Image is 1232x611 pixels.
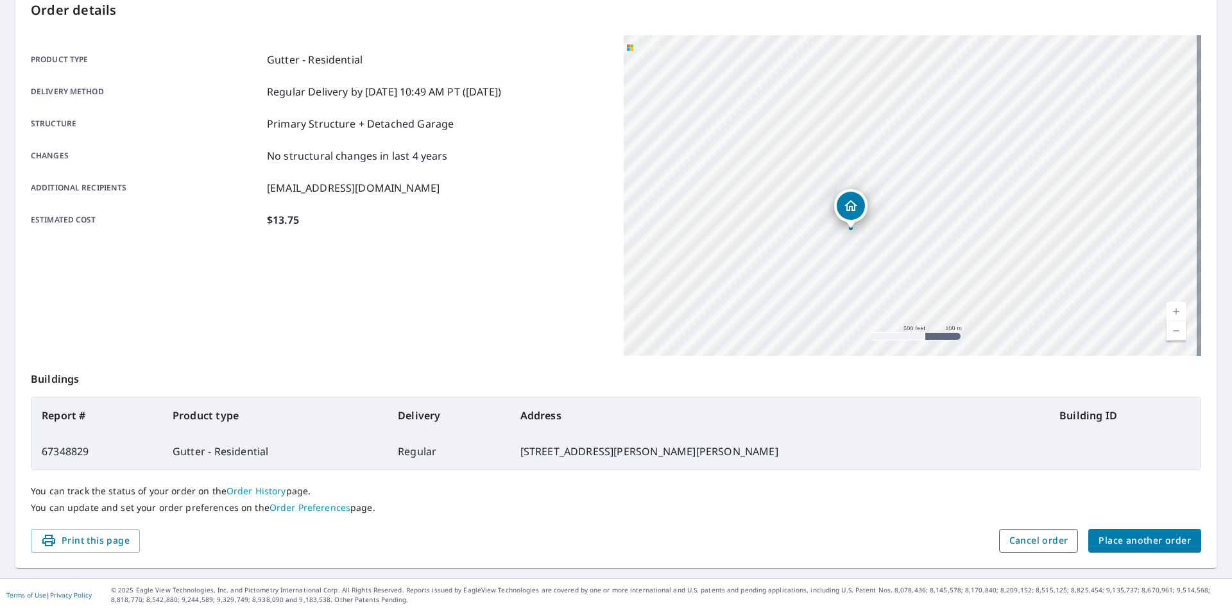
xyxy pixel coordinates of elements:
[1167,302,1186,321] a: Current Level 16, Zoom In
[510,433,1049,469] td: [STREET_ADDRESS][PERSON_NAME][PERSON_NAME]
[1099,533,1191,549] span: Place another order
[31,148,262,163] p: Changes
[227,485,286,497] a: Order History
[510,398,1049,433] th: Address
[31,529,140,553] button: Print this page
[31,84,262,99] p: Delivery method
[1167,321,1186,340] a: Current Level 16, Zoom Out
[31,502,1201,514] p: You can update and set your order preferences on the page.
[269,501,350,514] a: Order Preferences
[1049,398,1201,433] th: Building ID
[31,485,1201,497] p: You can track the status of your order on the page.
[6,591,92,599] p: |
[267,116,454,131] p: Primary Structure + Detached Garage
[267,52,363,67] p: Gutter - Residential
[388,433,509,469] td: Regular
[267,84,501,99] p: Regular Delivery by [DATE] 10:49 AM PT ([DATE])
[834,189,868,229] div: Dropped pin, building 1, Residential property, 97 Connelly Ave Budd Lake, NJ 07828
[6,590,46,599] a: Terms of Use
[162,433,388,469] td: Gutter - Residential
[111,585,1226,605] p: © 2025 Eagle View Technologies, Inc. and Pictometry International Corp. All Rights Reserved. Repo...
[31,433,162,469] td: 67348829
[31,52,262,67] p: Product type
[162,398,388,433] th: Product type
[31,116,262,131] p: Structure
[1009,533,1068,549] span: Cancel order
[31,212,262,228] p: Estimated cost
[31,180,262,196] p: Additional recipients
[31,1,1201,20] p: Order details
[388,398,509,433] th: Delivery
[267,148,448,163] p: No structural changes in last 4 years
[999,529,1079,553] button: Cancel order
[267,180,440,196] p: [EMAIL_ADDRESS][DOMAIN_NAME]
[1088,529,1201,553] button: Place another order
[31,356,1201,397] p: Buildings
[31,398,162,433] th: Report #
[50,590,92,599] a: Privacy Policy
[41,533,130,549] span: Print this page
[267,212,299,228] p: $13.75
